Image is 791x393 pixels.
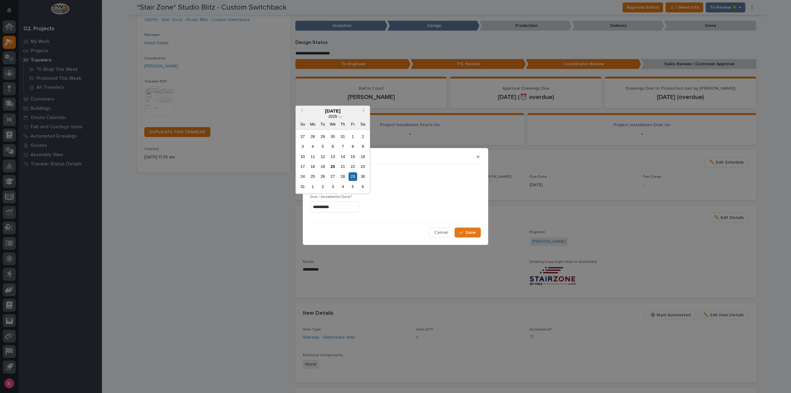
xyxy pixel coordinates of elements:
[308,162,317,171] div: Choose Monday, August 18th, 2025
[296,106,306,116] button: Previous Month
[298,182,307,191] div: Choose Sunday, August 31st, 2025
[349,152,357,161] div: Choose Friday, August 15th, 2025
[298,173,307,181] div: Choose Sunday, August 24th, 2025
[359,142,367,151] div: Choose Saturday, August 9th, 2025
[308,142,317,151] div: Choose Monday, August 4th, 2025
[349,120,357,128] div: Fr
[308,132,317,141] div: Choose Monday, July 28th, 2025
[359,162,367,171] div: Choose Saturday, August 23rd, 2025
[319,132,327,141] div: Choose Tuesday, July 29th, 2025
[319,173,327,181] div: Choose Tuesday, August 26th, 2025
[359,152,367,161] div: Choose Saturday, August 16th, 2025
[328,132,337,141] div: Choose Wednesday, July 30th, 2025
[349,162,357,171] div: Choose Friday, August 22nd, 2025
[349,142,357,151] div: Choose Friday, August 8th, 2025
[466,230,476,235] span: Save
[349,182,357,191] div: Choose Friday, September 5th, 2025
[298,162,307,171] div: Choose Sunday, August 17th, 2025
[359,120,367,128] div: Sa
[328,152,337,161] div: Choose Wednesday, August 13th, 2025
[296,108,370,114] div: [DATE]
[298,131,368,192] div: month 2025-08
[359,106,369,116] button: Next Month
[319,162,327,171] div: Choose Tuesday, August 19th, 2025
[339,162,347,171] div: Choose Thursday, August 21st, 2025
[319,152,327,161] div: Choose Tuesday, August 12th, 2025
[308,120,317,128] div: Mo
[359,132,367,141] div: Choose Saturday, August 2nd, 2025
[298,132,307,141] div: Choose Sunday, July 27th, 2025
[308,173,317,181] div: Choose Monday, August 25th, 2025
[298,120,307,128] div: Su
[339,120,347,128] div: Th
[298,142,307,151] div: Choose Sunday, August 3rd, 2025
[339,132,347,141] div: Choose Thursday, July 31st, 2025
[308,152,317,161] div: Choose Monday, August 11th, 2025
[328,173,337,181] div: Choose Wednesday, August 27th, 2025
[328,162,337,171] div: Choose Wednesday, August 20th, 2025
[359,173,367,181] div: Choose Saturday, August 30th, 2025
[308,182,317,191] div: Choose Monday, September 1st, 2025
[339,142,347,151] div: Choose Thursday, August 7th, 2025
[434,230,448,235] span: Cancel
[298,152,307,161] div: Choose Sunday, August 10th, 2025
[349,173,357,181] div: Choose Friday, August 29th, 2025
[339,152,347,161] div: Choose Thursday, August 14th, 2025
[319,182,327,191] div: Choose Tuesday, September 2nd, 2025
[328,182,337,191] div: Choose Wednesday, September 3rd, 2025
[328,142,337,151] div: Choose Wednesday, August 6th, 2025
[429,228,453,237] button: Cancel
[349,132,357,141] div: Choose Friday, August 1st, 2025
[310,195,352,199] span: Due / Installation Date
[319,142,327,151] div: Choose Tuesday, August 5th, 2025
[359,182,367,191] div: Choose Saturday, September 6th, 2025
[339,173,347,181] div: Choose Thursday, August 28th, 2025
[328,120,337,128] div: We
[455,228,481,237] button: Save
[328,114,337,119] span: 2025
[319,120,327,128] div: Tu
[339,182,347,191] div: Choose Thursday, September 4th, 2025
